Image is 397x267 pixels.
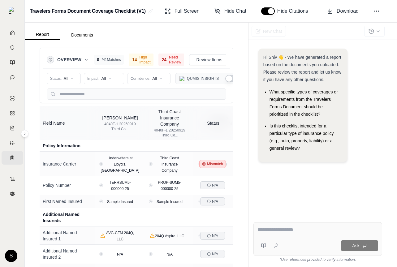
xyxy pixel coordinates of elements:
span: What specific types of coverages or requirements from the Travelers Forms Document should be prio... [270,89,338,117]
span: All [101,75,106,82]
span: Need Review [169,55,181,65]
img: Expand sidebar [9,7,16,14]
span: 0 [97,57,99,63]
div: Third Coast Insurance Company [150,109,189,127]
div: [PERSON_NAME] [101,115,139,121]
button: Confidence:All [127,73,170,84]
button: View confidence details [150,163,152,165]
a: Home [2,26,23,40]
a: Chat [2,71,23,84]
span: All [63,75,68,82]
span: 24 [162,57,166,63]
span: Underwriters at Lloyd's, [GEOGRAPHIC_DATA] [101,156,140,173]
span: Hi Shiv 👋 - We have generated a report based on the documents you uploaded. Please review the rep... [263,55,341,82]
span: Review Items [196,57,222,63]
div: Policy Number [43,182,92,188]
span: Status: [50,76,62,81]
button: Expand sidebar [21,130,28,137]
div: 4040F-1 20250919 Third Co... [101,122,139,131]
button: View confidence details [150,253,152,255]
span: — [168,144,171,148]
a: Contract Analysis [2,172,23,186]
button: View confidence details [100,200,102,202]
button: View confidence details [100,184,102,186]
span: N/A [117,252,123,256]
span: — [118,144,122,148]
span: Full Screen [175,7,200,15]
button: View confidence details [150,200,152,202]
span: All [152,75,157,82]
button: Full Screen [162,5,202,17]
a: Policy Comparisons [2,106,23,120]
span: High Impact [139,55,150,65]
img: Qumis Logo [179,76,184,81]
th: Status [193,106,233,140]
span: AVG-CFM 204Q, LLC [106,231,134,241]
a: Single Policy [2,92,23,105]
button: Expand sidebar [6,4,19,17]
button: View confidence details [150,233,155,238]
span: 204Q Aspire, LLC [155,234,184,238]
div: S [5,250,17,262]
span: PROP-SUM5-000000-25 [158,180,181,191]
button: Status:All [47,73,81,84]
div: Additional Named Insured 1 [43,230,92,242]
span: Hide Citations [277,7,312,15]
div: Policy Information [43,143,92,149]
span: N/A [212,233,218,238]
span: N/A [212,199,218,204]
div: Additional Named Insured 2 [43,248,92,260]
span: N/A [212,252,218,256]
button: Ask [341,240,378,251]
a: Claim Coverage [2,121,23,135]
th: Field Name [40,106,95,140]
span: — [118,216,122,220]
span: / 41 Matches [102,57,121,62]
div: *Use references provided to verify information. [253,256,382,262]
button: Hide Chat [212,5,249,17]
span: Hide Chat [224,7,246,15]
div: Additional Named Insureds [43,211,92,224]
span: Sample Insured [107,200,133,204]
span: N/A [166,252,173,256]
button: Download [324,5,361,17]
span: Is this checklist intended for a particular type of insurance policy (e.g., auto, property, liabi... [270,123,334,151]
button: View confidence details [100,163,102,165]
span: Qumis Insights [187,76,219,81]
span: Ask [352,243,359,248]
h2: Travelers Forms Document Coverage Checklist (V1) [30,6,146,17]
span: Third Coast Insurance Company [160,156,179,173]
button: Impact:All [84,73,124,84]
button: View confidence details [100,253,102,255]
div: 4040F-1 20250919 Third Co... [150,128,189,138]
button: Documents [60,30,104,40]
span: Overview [57,57,81,63]
span: Mismatch [207,161,223,166]
a: Prompt Library [2,56,23,69]
button: Review Items [189,54,229,65]
a: Custom Report [2,136,23,150]
button: Report [25,29,60,40]
button: View confidence details [150,184,152,186]
a: Coverage Table [2,151,23,165]
span: Confidence: [131,76,150,81]
span: N/A [212,183,218,188]
a: Documents Vault [2,41,23,54]
button: Overview [57,57,89,63]
div: Insurance Carrier [43,161,92,167]
span: 14 [132,57,137,63]
span: TERRSUM5-000000-25 [109,180,131,191]
div: First Named Insured [43,198,92,205]
span: Download [337,7,359,15]
span: — [168,216,171,220]
button: View confidence details [100,233,105,238]
a: Legal Search Engine [2,187,23,200]
button: Show Qumis Insights [225,75,239,82]
span: Impact: [87,76,99,81]
span: Sample Insured [157,200,183,204]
